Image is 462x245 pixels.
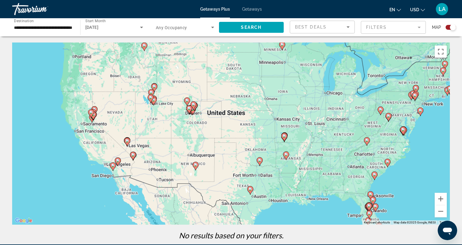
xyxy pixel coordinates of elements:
[389,5,401,14] button: Change language
[85,25,99,30] span: [DATE]
[438,221,457,240] iframe: Button to launch messaging window
[361,21,426,34] button: Filter
[200,7,230,12] a: Getaways Plus
[435,193,447,205] button: Zoom in
[85,19,106,23] span: Start Month
[389,7,395,12] span: en
[432,23,441,32] span: Map
[295,25,327,29] span: Best Deals
[440,221,448,224] a: Terms (opens in new tab)
[394,221,436,224] span: Map data ©2025 Google, INEGI
[439,6,446,12] span: LA
[14,19,34,23] span: Destination
[435,46,447,58] button: Toggle fullscreen view
[410,5,425,14] button: Change currency
[12,1,73,17] a: Travorium
[219,22,284,33] button: Search
[156,25,187,30] span: Any Occupancy
[435,205,447,217] button: Zoom out
[434,3,450,15] button: User Menu
[14,217,34,225] a: Open this area in Google Maps (opens a new window)
[14,217,34,225] img: Google
[295,23,350,31] mat-select: Sort by
[410,7,419,12] span: USD
[242,7,262,12] a: Getaways
[9,231,453,240] p: No results based on your filters.
[241,25,262,30] span: Search
[364,220,390,225] button: Keyboard shortcuts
